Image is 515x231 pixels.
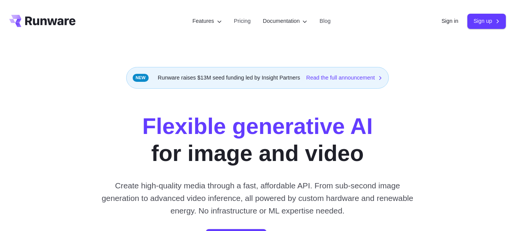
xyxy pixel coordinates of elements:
[9,15,75,27] a: Go to /
[142,114,373,139] strong: Flexible generative AI
[263,17,308,25] label: Documentation
[306,73,382,82] a: Read the full announcement
[142,113,373,167] h1: for image and video
[126,67,389,89] div: Runware raises $13M seed funding led by Insight Partners
[467,14,506,29] a: Sign up
[234,17,251,25] a: Pricing
[441,17,458,25] a: Sign in
[99,179,417,217] p: Create high-quality media through a fast, affordable API. From sub-second image generation to adv...
[319,17,330,25] a: Blog
[193,17,222,25] label: Features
